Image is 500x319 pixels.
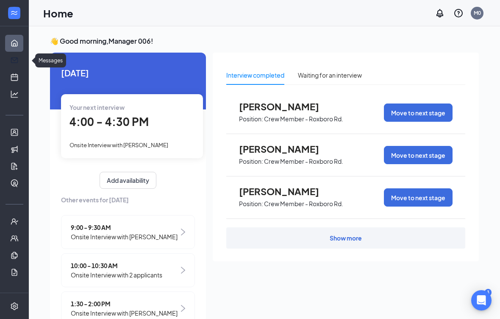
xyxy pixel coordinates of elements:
[226,70,284,80] div: Interview completed
[10,302,19,311] svg: Settings
[71,308,178,318] span: Onsite Interview with [PERSON_NAME]
[71,223,178,232] span: 9:00 - 9:30 AM
[453,8,464,18] svg: QuestionInfo
[239,200,263,208] p: Position:
[384,188,453,207] button: Move to next stage
[239,115,263,123] p: Position:
[384,146,453,164] button: Move to next stage
[239,101,332,112] span: [PERSON_NAME]
[485,289,492,296] div: 3
[298,70,362,80] div: Waiting for an interview
[10,217,19,226] svg: UserCheck
[61,66,195,79] span: [DATE]
[239,186,332,197] span: [PERSON_NAME]
[330,234,362,242] div: Show more
[71,270,162,280] span: Onsite Interview with 2 applicants
[10,8,18,17] svg: WorkstreamLogo
[71,299,178,308] span: 1:30 - 2:00 PM
[61,195,195,204] span: Other events for [DATE]
[239,157,263,165] p: Position:
[264,200,343,208] p: Crew Member - Roxboro Rd.
[69,142,168,148] span: Onsite Interview with [PERSON_NAME]
[43,6,73,20] h1: Home
[35,53,66,67] div: Messages
[71,261,162,270] span: 10:00 - 10:30 AM
[71,232,178,241] span: Onsite Interview with [PERSON_NAME]
[100,172,156,189] button: Add availability
[69,115,149,129] span: 4:00 - 4:30 PM
[50,36,479,46] h3: 👋 Good morning, Manager 006 !
[474,9,481,17] div: M0
[264,157,343,165] p: Crew Member - Roxboro Rd.
[384,104,453,122] button: Move to next stage
[10,90,19,98] svg: Analysis
[264,115,343,123] p: Crew Member - Roxboro Rd.
[239,143,332,154] span: [PERSON_NAME]
[435,8,445,18] svg: Notifications
[69,104,125,111] span: Your next interview
[471,290,492,311] div: Open Intercom Messenger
